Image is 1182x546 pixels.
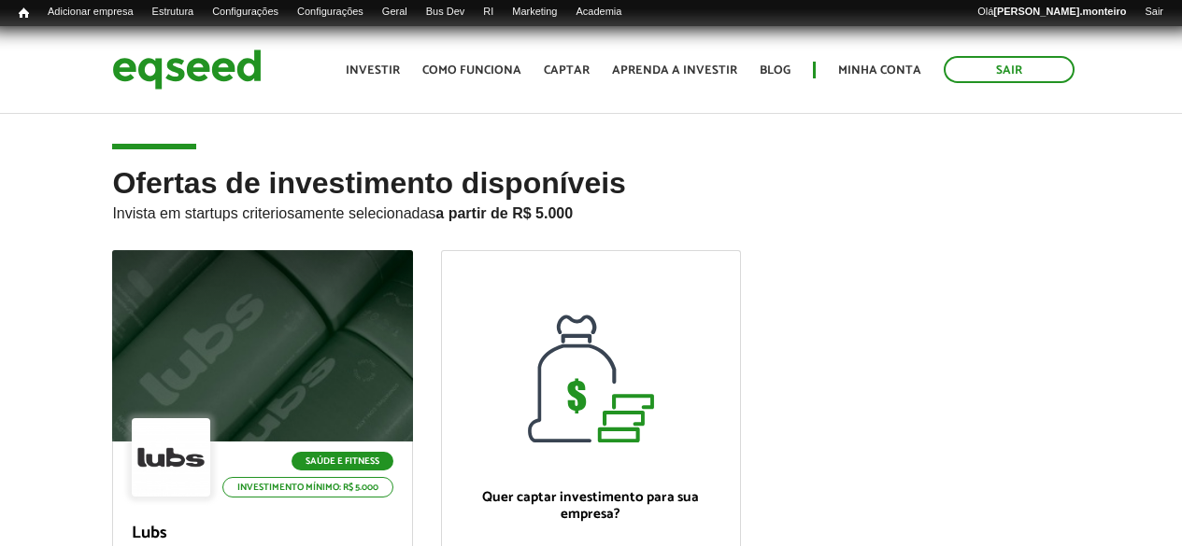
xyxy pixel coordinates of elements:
[38,5,143,20] a: Adicionar empresa
[968,5,1135,20] a: Olá[PERSON_NAME].monteiro
[422,64,521,77] a: Como funciona
[1135,5,1173,20] a: Sair
[112,200,1069,222] p: Invista em startups criteriosamente selecionadas
[112,167,1069,250] h2: Ofertas de investimento disponíveis
[203,5,288,20] a: Configurações
[417,5,475,20] a: Bus Dev
[944,56,1075,83] a: Sair
[143,5,204,20] a: Estrutura
[544,64,590,77] a: Captar
[373,5,417,20] a: Geral
[435,205,573,221] strong: a partir de R$ 5.000
[112,45,262,94] img: EqSeed
[19,7,29,20] span: Início
[838,64,921,77] a: Minha conta
[132,524,392,544] p: Lubs
[474,5,503,20] a: RI
[288,5,373,20] a: Configurações
[503,5,566,20] a: Marketing
[222,477,393,497] p: Investimento mínimo: R$ 5.000
[612,64,737,77] a: Aprenda a investir
[346,64,400,77] a: Investir
[9,5,38,22] a: Início
[461,489,721,523] p: Quer captar investimento para sua empresa?
[993,6,1126,17] strong: [PERSON_NAME].monteiro
[760,64,790,77] a: Blog
[292,452,393,470] p: Saúde e Fitness
[566,5,631,20] a: Academia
